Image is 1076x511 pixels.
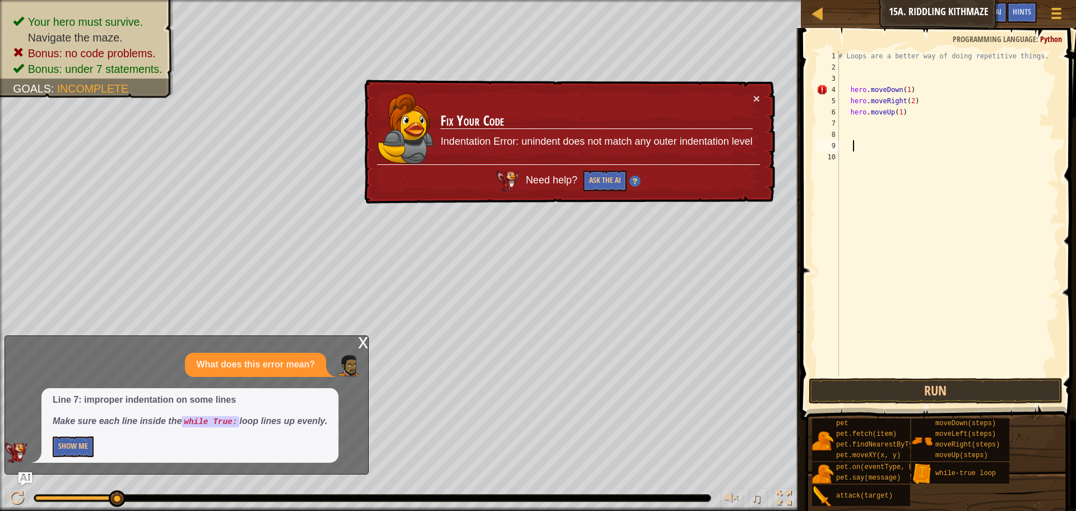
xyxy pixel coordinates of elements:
button: Show Me [53,436,94,457]
span: Python [1040,34,1062,44]
span: Hints [1013,6,1031,17]
code: while True: [182,416,239,427]
img: duck_anya2.png [378,90,435,162]
p: What does this error mean? [196,358,315,371]
span: Navigate the maze. [28,31,123,44]
span: pet.say(message) [836,474,901,482]
div: 5 [817,95,839,107]
span: ♫ [751,490,762,507]
img: portrait.png [911,463,933,485]
li: Navigate the maze. [13,30,162,45]
span: while-true loop [935,469,996,477]
img: portrait.png [812,463,833,485]
button: Show game menu [1042,2,1070,29]
button: Ask the AI [583,171,626,192]
button: Adjust volume [721,488,743,511]
img: AI [496,170,518,191]
div: 4 [817,84,839,95]
div: 1 [817,50,839,62]
span: Ask AI [982,6,1001,17]
span: pet.findNearestByType(type) [836,441,945,449]
span: pet.fetch(item) [836,430,897,438]
div: 9 [817,140,839,151]
button: × [754,95,761,107]
span: pet.moveXY(x, y) [836,452,901,459]
span: moveUp(steps) [935,452,988,459]
span: moveLeft(steps) [935,430,996,438]
span: Programming language [953,34,1036,44]
button: Ask AI [18,472,32,486]
li: Bonus: no code problems. [13,45,162,61]
span: pet.on(eventType, handler) [836,463,941,471]
div: 8 [817,129,839,140]
button: Toggle fullscreen [773,488,795,511]
div: 7 [817,118,839,129]
h3: Fix Your Code [441,112,753,131]
button: Run [809,378,1063,404]
span: Bonus: no code problems. [28,47,156,59]
div: 10 [817,151,839,163]
span: Incomplete [57,82,128,95]
li: Bonus: under 7 statements. [13,61,162,77]
button: ♫ [749,488,768,511]
span: moveRight(steps) [935,441,1000,449]
span: Goals [13,82,51,95]
button: Ctrl + P: Play [6,488,28,511]
span: attack(target) [836,492,893,500]
div: x [358,336,368,347]
p: Indentation Error: unindent does not match any outer indentation level [440,133,753,151]
img: portrait.png [812,430,833,452]
div: 3 [817,73,839,84]
span: : [51,82,57,95]
span: pet [836,420,848,427]
img: Hint [629,176,640,187]
div: 6 [817,107,839,118]
span: Need help? [525,174,579,186]
p: Line 7: improper indentation on some lines [53,394,327,407]
span: : [1036,34,1040,44]
span: moveDown(steps) [935,420,996,427]
div: 2 [817,62,839,73]
em: Make sure each line inside the loop lines up evenly. [53,416,327,426]
img: portrait.png [911,430,933,452]
img: Player [337,355,360,377]
button: Ask AI [977,2,1007,23]
span: Bonus: under 7 statements. [28,63,163,75]
span: Your hero must survive. [28,16,143,28]
li: Your hero must survive. [13,14,162,30]
img: AI [5,443,27,463]
img: portrait.png [812,486,833,507]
